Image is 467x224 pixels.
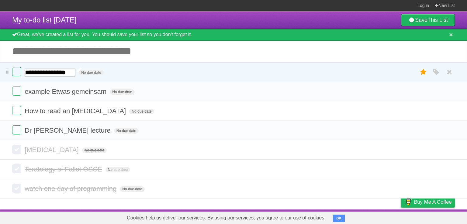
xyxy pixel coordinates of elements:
a: About [320,211,333,222]
a: SaveThis List [401,14,455,26]
label: Done [12,67,21,76]
span: No due date [120,186,144,192]
button: OK [333,215,345,222]
span: My to-do list [DATE] [12,16,77,24]
span: Teratology of Fallot OSCE [25,165,103,173]
span: example Etwas gemeinsam [25,88,108,95]
a: Terms [372,211,386,222]
label: Done [12,184,21,193]
span: No due date [106,167,130,172]
label: Done [12,145,21,154]
span: watch one day of programming [25,185,118,192]
img: Buy me a coffee [404,197,412,207]
a: Privacy [393,211,409,222]
span: No due date [110,89,134,95]
span: No due date [82,148,107,153]
span: No due date [79,70,103,75]
span: Cookies help us deliver our services. By using our services, you agree to our use of cookies. [121,212,332,224]
label: Done [12,125,21,134]
span: No due date [114,128,139,134]
span: [MEDICAL_DATA] [25,146,80,154]
label: Done [12,164,21,173]
b: This List [427,17,448,23]
label: Done [12,106,21,115]
span: Buy me a coffee [414,197,452,207]
a: Developers [340,211,365,222]
span: No due date [129,109,154,114]
span: How to read an [MEDICAL_DATA] [25,107,127,115]
label: Star task [418,67,429,77]
a: Suggest a feature [417,211,455,222]
a: Buy me a coffee [401,196,455,208]
span: Dr [PERSON_NAME] lecture [25,127,112,134]
label: Done [12,87,21,96]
